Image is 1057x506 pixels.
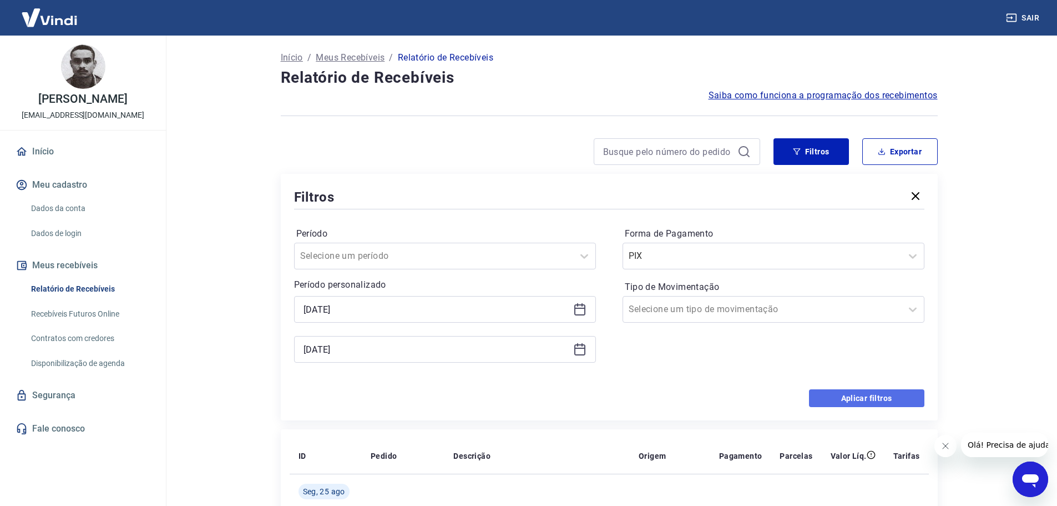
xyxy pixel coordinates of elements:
p: / [389,51,393,64]
a: Início [13,139,153,164]
button: Aplicar filtros [809,389,924,407]
p: Pedido [371,450,397,462]
a: Dados da conta [27,197,153,220]
iframe: Botão para abrir a janela de mensagens [1013,462,1048,497]
label: Forma de Pagamento [625,227,922,241]
button: Filtros [773,138,849,165]
a: Início [281,51,303,64]
p: Parcelas [780,450,812,462]
iframe: Mensagem da empresa [961,433,1048,457]
img: Vindi [13,1,85,34]
a: Disponibilização de agenda [27,352,153,375]
a: Segurança [13,383,153,408]
span: Olá! Precisa de ajuda? [7,8,93,17]
span: Seg, 25 ago [303,486,345,497]
p: Descrição [453,450,490,462]
a: Recebíveis Futuros Online [27,303,153,325]
a: Dados de login [27,222,153,245]
input: Busque pelo número do pedido [603,143,733,160]
h4: Relatório de Recebíveis [281,67,938,89]
button: Sair [1004,8,1044,28]
h5: Filtros [294,188,335,206]
input: Data inicial [304,301,569,318]
a: Contratos com credores [27,327,153,350]
p: [PERSON_NAME] [38,93,127,105]
label: Tipo de Movimentação [625,280,922,294]
img: 71ceba28-70fe-403b-adf0-890126095491.jpeg [61,44,105,89]
a: Saiba como funciona a programação dos recebimentos [709,89,938,102]
p: / [307,51,311,64]
p: [EMAIL_ADDRESS][DOMAIN_NAME] [22,109,144,121]
p: Relatório de Recebíveis [398,51,493,64]
button: Exportar [862,138,938,165]
a: Fale conosco [13,417,153,441]
a: Meus Recebíveis [316,51,385,64]
p: Período personalizado [294,278,596,292]
button: Meu cadastro [13,173,153,197]
label: Período [296,227,594,241]
a: Relatório de Recebíveis [27,278,153,300]
p: Tarifas [893,450,920,462]
p: Valor Líq. [831,450,867,462]
p: Pagamento [719,450,762,462]
iframe: Fechar mensagem [934,435,957,457]
p: Origem [639,450,666,462]
button: Meus recebíveis [13,253,153,278]
p: ID [299,450,306,462]
input: Data final [304,341,569,358]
